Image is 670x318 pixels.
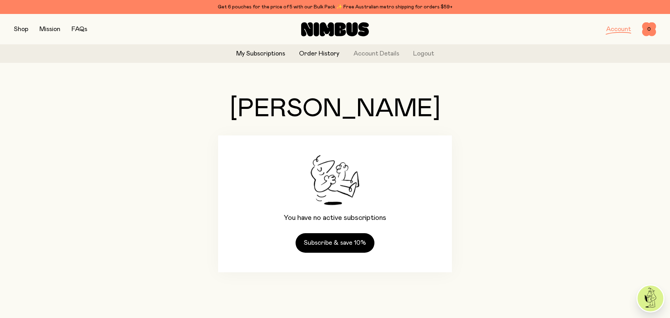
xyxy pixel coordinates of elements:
button: Logout [413,49,434,59]
h1: [PERSON_NAME] [218,96,452,121]
p: You have no active subscriptions [284,214,386,222]
a: Account [606,26,631,32]
button: 0 [642,22,656,36]
img: agent [638,286,663,311]
a: Account Details [353,49,399,59]
a: My Subscriptions [236,49,285,59]
a: FAQs [72,26,87,32]
a: Mission [39,26,60,32]
a: Order History [299,49,340,59]
div: Get 6 pouches for the price of 5 with our Bulk Pack ✨ Free Australian metro shipping for orders $59+ [14,3,656,11]
a: Subscribe & save 10% [296,233,374,253]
